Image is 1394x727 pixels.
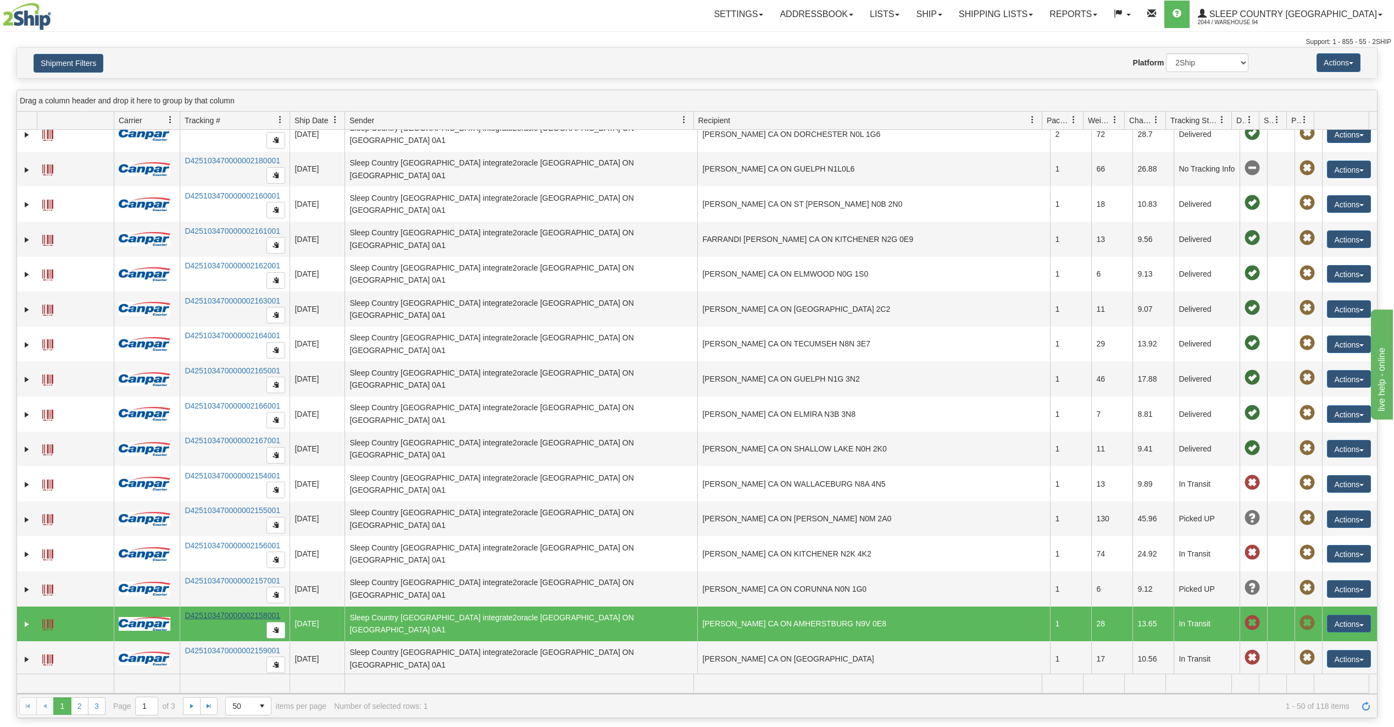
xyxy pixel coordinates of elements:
[349,115,374,126] span: Sender
[1299,615,1315,631] span: Pickup Not Assigned
[290,536,345,571] td: [DATE]
[1245,125,1260,141] span: On time
[1050,222,1091,257] td: 1
[1132,117,1174,152] td: 28.7
[185,471,280,480] a: D425103470000002154001
[266,657,285,673] button: Copy to clipboard
[21,269,32,280] a: Expand
[1245,650,1260,665] span: Late
[266,377,285,393] button: Copy to clipboard
[1050,291,1091,327] td: 1
[21,234,32,245] a: Expand
[1268,111,1286,129] a: Shipment Issues filter column settings
[698,115,730,126] span: Recipient
[1327,615,1371,632] button: Actions
[1245,266,1260,281] span: On time
[185,401,280,410] a: D425103470000002166001
[1091,327,1132,362] td: 29
[1091,536,1132,571] td: 74
[71,697,88,715] a: 2
[225,697,271,715] span: Page sizes drop down
[119,127,170,141] img: 14 - Canpar
[1132,257,1174,292] td: 9.13
[1245,475,1260,491] span: Late
[266,587,285,603] button: Copy to clipboard
[1132,186,1174,222] td: 10.83
[1198,17,1280,28] span: 2044 / Warehouse 94
[345,536,697,571] td: Sleep Country [GEOGRAPHIC_DATA] integrate2oracle [GEOGRAPHIC_DATA] ON [GEOGRAPHIC_DATA] 0A1
[697,327,1050,362] td: [PERSON_NAME] CA ON TECUMSEH N8N 3E7
[42,265,53,282] a: Label
[771,1,862,28] a: Addressbook
[113,697,175,715] span: Page of 3
[1132,152,1174,187] td: 26.88
[697,257,1050,292] td: [PERSON_NAME] CA ON ELMWOOD N0G 1S0
[119,582,170,596] img: 14 - Canpar
[697,466,1050,502] td: [PERSON_NAME] CA ON WALLACEBURG N8A 4N5
[42,230,53,247] a: Label
[185,261,280,270] a: D425103470000002162001
[1050,641,1091,676] td: 1
[185,646,280,655] a: D425103470000002159001
[183,697,201,715] a: Go to the next page
[1213,111,1231,129] a: Tracking Status filter column settings
[1236,115,1246,126] span: Delivery Status
[253,697,271,715] span: select
[290,396,345,432] td: [DATE]
[697,396,1050,432] td: [PERSON_NAME] CA ON ELMIRA N3B 3N8
[1129,115,1152,126] span: Charge
[8,7,102,20] div: live help - online
[1174,502,1240,537] td: Picked UP
[1050,152,1091,187] td: 1
[1132,361,1174,396] td: 17.88
[200,697,218,715] a: Go to the last page
[1299,161,1315,176] span: Pickup Not Assigned
[185,506,280,515] a: D425103470000002155001
[1174,571,1240,607] td: Picked UP
[326,111,345,129] a: Ship Date filter column settings
[136,697,158,715] input: Page 1
[1245,405,1260,421] span: On time
[345,641,697,676] td: Sleep Country [GEOGRAPHIC_DATA] integrate2oracle [GEOGRAPHIC_DATA] ON [GEOGRAPHIC_DATA] 0A1
[266,342,285,359] button: Copy to clipboard
[1174,361,1240,396] td: Delivered
[1091,641,1132,676] td: 17
[1245,545,1260,560] span: Late
[1327,405,1371,423] button: Actions
[1050,502,1091,537] td: 1
[42,125,53,142] a: Label
[706,1,771,28] a: Settings
[1091,152,1132,187] td: 66
[1174,432,1240,467] td: Delivered
[119,407,170,421] img: 14 - Canpar
[266,202,285,218] button: Copy to clipboard
[21,584,32,595] a: Expand
[1064,111,1083,129] a: Packages filter column settings
[1050,607,1091,642] td: 1
[1174,641,1240,676] td: In Transit
[1047,115,1070,126] span: Packages
[1106,111,1124,129] a: Weight filter column settings
[1207,9,1377,19] span: Sleep Country [GEOGRAPHIC_DATA]
[1245,195,1260,211] span: On time
[697,152,1050,187] td: [PERSON_NAME] CA ON GUELPH N1L0L6
[21,444,32,455] a: Expand
[1264,115,1273,126] span: Shipment Issues
[697,641,1050,676] td: [PERSON_NAME] CA ON [GEOGRAPHIC_DATA]
[21,374,32,385] a: Expand
[266,447,285,464] button: Copy to clipboard
[185,156,280,165] a: D425103470000002180001
[290,361,345,396] td: [DATE]
[1245,580,1260,596] span: Unknown
[1327,475,1371,493] button: Actions
[295,115,328,126] span: Ship Date
[161,111,180,129] a: Carrier filter column settings
[1299,440,1315,456] span: Pickup Not Assigned
[1050,396,1091,432] td: 1
[1174,257,1240,292] td: Delivered
[436,702,1349,711] span: 1 - 50 of 118 items
[266,237,285,254] button: Copy to clipboard
[1050,327,1091,362] td: 1
[1091,466,1132,502] td: 13
[88,697,105,715] a: 3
